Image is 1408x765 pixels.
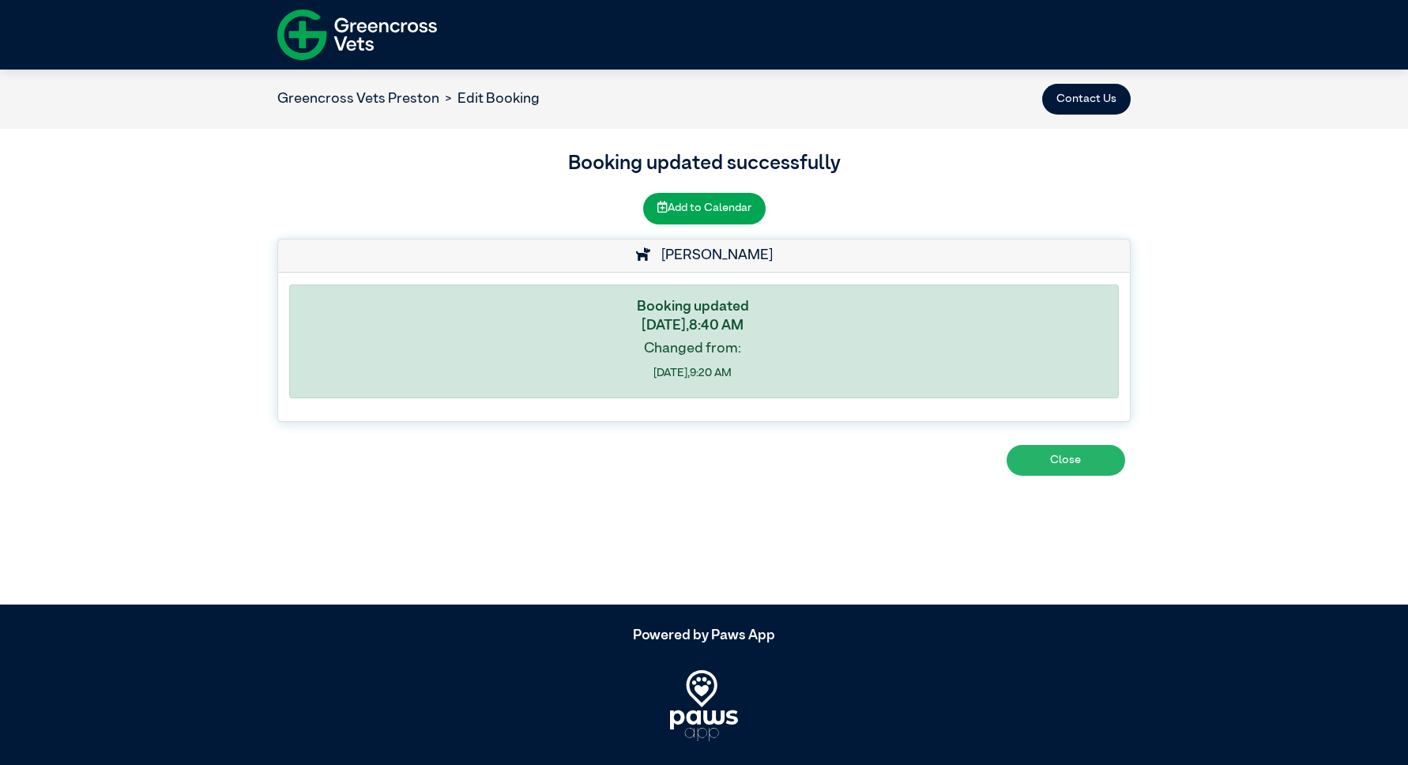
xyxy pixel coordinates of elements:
img: PawsApp [670,670,738,741]
a: Greencross Vets Preston [277,92,439,106]
button: Close [1007,445,1125,477]
h5: Powered by Paws App [277,627,1131,645]
button: Add to Calendar [643,193,766,224]
h6: [DATE] , 9:20 AM [302,367,1084,380]
li: Edit Booking [439,89,540,110]
nav: breadcrumb [277,89,540,110]
strong: Booking updated [637,300,749,314]
h3: Booking updated successfully [277,149,1131,179]
button: Contact Us [1042,84,1131,115]
img: f-logo [277,4,437,66]
h4: Changed from: [302,341,1084,358]
span: [PERSON_NAME] [653,248,773,262]
h5: [DATE] , 8:40 AM [302,318,1084,335]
